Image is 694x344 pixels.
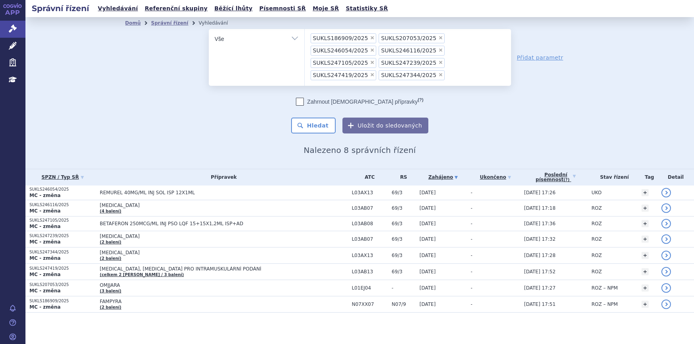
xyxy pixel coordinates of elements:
[29,255,60,261] strong: MC - změna
[370,72,375,77] span: ×
[470,205,472,211] span: -
[29,218,96,223] p: SUKLS247105/2025
[470,253,472,258] span: -
[29,266,96,271] p: SUKLS247419/2025
[291,118,336,133] button: Hledat
[470,269,472,274] span: -
[313,35,368,41] span: SUKLS186909/2025
[524,236,556,242] span: [DATE] 17:32
[524,169,587,186] a: Poslednípísemnost(?)
[313,72,368,78] span: SUKLS247419/2025
[392,205,416,211] span: 69/3
[370,35,375,40] span: ×
[420,285,436,291] span: [DATE]
[29,239,60,245] strong: MC - změna
[100,272,184,277] a: (celkem 2 [PERSON_NAME] / 3 balení)
[661,234,671,244] a: detail
[420,301,436,307] span: [DATE]
[470,190,472,195] span: -
[29,208,60,214] strong: MC - změna
[100,305,121,309] a: (2 balení)
[100,282,299,288] span: OMJJARA
[29,288,60,294] strong: MC - změna
[470,172,520,183] a: Ukončeno
[100,209,121,213] a: (4 balení)
[96,169,348,186] th: Přípravek
[29,193,60,198] strong: MC - změna
[591,285,618,291] span: ROZ – NPM
[100,256,121,261] a: (2 balení)
[661,251,671,260] a: detail
[392,190,416,195] span: 69/3
[100,266,299,272] span: [MEDICAL_DATA], [MEDICAL_DATA] PRO INTRAMUSKULÁRNÍ PODÁNÍ
[29,298,96,304] p: SUKLS186909/2025
[591,205,602,211] span: ROZ
[587,169,637,186] th: Stav řízení
[392,236,416,242] span: 69/3
[100,234,299,239] span: [MEDICAL_DATA]
[151,20,189,26] a: Správní řízení
[438,48,443,52] span: ×
[470,285,472,291] span: -
[29,224,60,229] strong: MC - změna
[517,54,564,62] a: Přidat parametr
[370,60,375,65] span: ×
[420,172,467,183] a: Zahájeno
[591,253,602,258] span: ROZ
[661,188,671,197] a: detail
[642,220,649,227] a: +
[392,301,416,307] span: N07/9
[642,205,649,212] a: +
[352,269,387,274] span: L03AB13
[642,236,649,243] a: +
[29,282,96,288] p: SUKLS207053/2025
[470,236,472,242] span: -
[524,285,556,291] span: [DATE] 17:27
[125,20,141,26] a: Domů
[257,3,308,14] a: Písemnosti SŘ
[591,301,618,307] span: ROZ – NPM
[100,299,299,304] span: FAMPYRA
[661,219,671,228] a: detail
[418,97,423,102] abbr: (?)
[642,284,649,292] a: +
[447,70,451,80] input: SUKLS186909/2025SUKLS207053/2025SUKLS246054/2025SUKLS246116/2025SUKLS247105/2025SUKLS247239/2025S...
[642,301,649,308] a: +
[303,145,416,155] span: Nalezeno 8 správních řízení
[591,236,602,242] span: ROZ
[388,169,416,186] th: RS
[661,300,671,309] a: detail
[100,289,121,293] a: (3 balení)
[352,236,387,242] span: L03AB07
[420,269,436,274] span: [DATE]
[438,35,443,40] span: ×
[438,72,443,77] span: ×
[642,252,649,259] a: +
[352,285,387,291] span: L01EJ04
[29,233,96,239] p: SUKLS247239/2025
[370,48,375,52] span: ×
[420,221,436,226] span: [DATE]
[352,253,387,258] span: L03AX13
[25,3,95,14] h2: Správní řízení
[212,3,255,14] a: Běžící lhůty
[381,48,436,53] span: SUKLS246116/2025
[296,98,423,106] label: Zahrnout [DEMOGRAPHIC_DATA] přípravky
[524,205,556,211] span: [DATE] 17:18
[524,221,556,226] span: [DATE] 17:36
[310,3,341,14] a: Moje SŘ
[348,169,387,186] th: ATC
[352,301,387,307] span: N07XX07
[392,285,416,291] span: -
[100,203,299,208] span: [MEDICAL_DATA]
[100,221,299,226] span: BETAFERON 250MCG/ML INJ PSO LQF 15+15X1,2ML ISP+AD
[661,283,671,293] a: detail
[142,3,210,14] a: Referenční skupiny
[352,205,387,211] span: L03AB07
[661,203,671,213] a: detail
[381,72,436,78] span: SUKLS247344/2025
[591,269,602,274] span: ROZ
[642,268,649,275] a: +
[352,221,387,226] span: L03AB08
[95,3,140,14] a: Vyhledávání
